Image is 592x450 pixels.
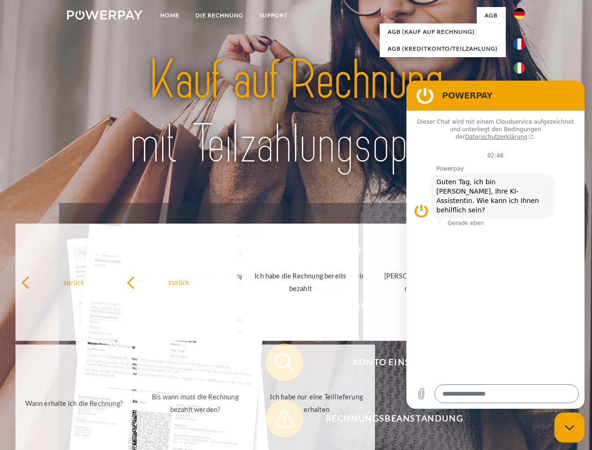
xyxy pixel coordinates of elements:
[90,45,502,180] img: title-powerpay_de.svg
[279,400,509,437] span: Rechnungsbeanstandung
[514,8,525,19] img: de
[406,81,585,409] iframe: Messaging-Fenster
[555,412,585,442] iframe: Schaltfläche zum Öffnen des Messaging-Fensters; Konversation läuft
[380,40,506,57] a: AGB (Kreditkonto/Teilzahlung)
[266,344,510,381] button: Konto einsehen
[127,276,232,288] div: zurück
[21,276,127,288] div: zurück
[187,7,251,24] a: DIE RECHNUNG
[514,62,525,74] img: it
[264,390,369,416] div: Ich habe nur eine Teillieferung erhalten
[369,270,474,295] div: [PERSON_NAME] wurde retourniert
[279,344,509,381] span: Konto einsehen
[247,270,353,295] div: Ich habe die Rechnung bereits bezahlt
[251,7,296,24] a: SUPPORT
[477,7,506,24] a: agb
[380,23,506,40] a: AGB (Kauf auf Rechnung)
[152,7,187,24] a: Home
[142,390,248,416] div: Bis wann muss die Rechnung bezahlt werden?
[21,397,127,409] div: Wann erhalte ich die Rechnung?
[266,400,510,437] button: Rechnungsbeanstandung
[514,38,525,50] img: fr
[67,10,142,20] img: logo-powerpay-white.svg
